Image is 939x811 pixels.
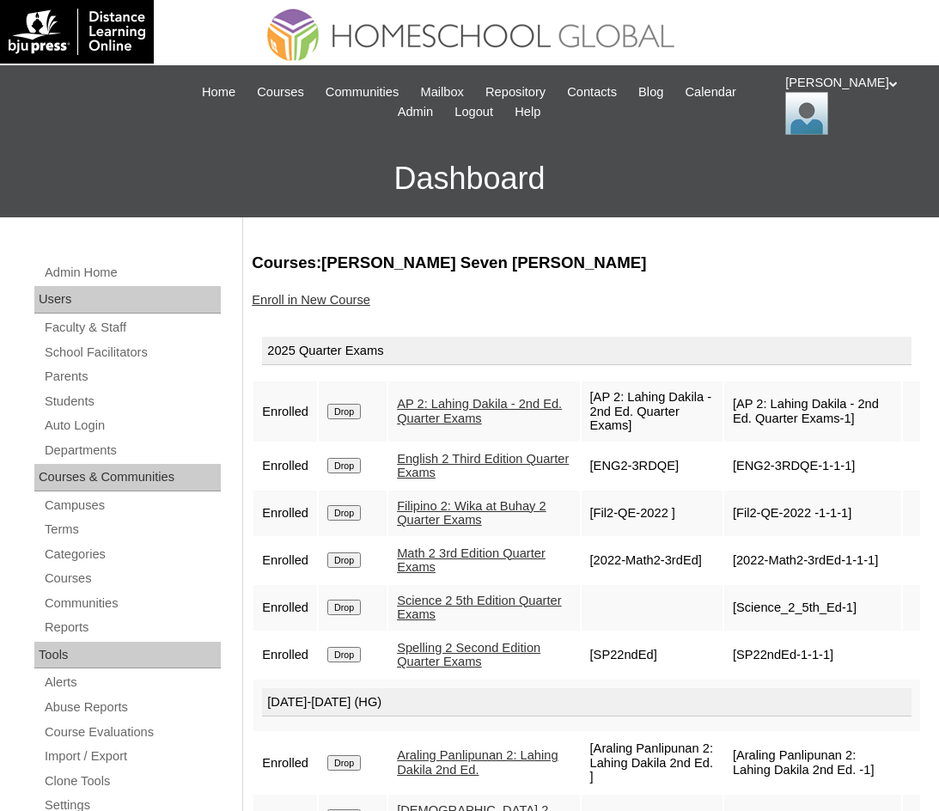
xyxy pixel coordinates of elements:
a: Admin Home [43,262,221,284]
a: Alerts [43,672,221,693]
a: School Facilitators [43,342,221,363]
td: [Araling Panlipunan 2: Lahing Dakila 2nd Ed. ] [582,733,723,793]
div: Users [34,286,221,314]
span: Home [202,82,235,102]
a: English 2 Third Edition Quarter Exams [397,452,569,480]
input: Drop [327,458,361,473]
h3: Courses:[PERSON_NAME] Seven [PERSON_NAME] [252,252,922,274]
span: Help [515,102,540,122]
td: Enrolled [253,443,317,489]
span: Mailbox [420,82,464,102]
div: [DATE]-[DATE] (HG) [262,688,912,717]
a: Mailbox [412,82,473,102]
a: Calendar [677,82,745,102]
a: Logout [446,102,502,122]
a: Campuses [43,495,221,516]
a: Abuse Reports [43,697,221,718]
div: [PERSON_NAME] [785,74,922,135]
div: 2025 Quarter Exams [262,337,912,366]
a: Course Evaluations [43,722,221,743]
a: Students [43,391,221,412]
td: Enrolled [253,733,317,793]
a: Help [506,102,549,122]
a: Terms [43,519,221,540]
a: Contacts [558,82,625,102]
td: [Science_2_5th_Ed-1] [724,585,901,631]
a: Reports [43,617,221,638]
a: Parents [43,366,221,387]
span: Repository [485,82,546,102]
input: Drop [327,755,361,771]
td: [2022-Math2-3rdEd] [582,538,723,583]
a: Home [193,82,244,102]
span: Communities [326,82,399,102]
td: [ENG2-3RDQE-1-1-1] [724,443,901,489]
a: Faculty & Staff [43,317,221,338]
input: Drop [327,552,361,568]
td: [2022-Math2-3rdEd-1-1-1] [724,538,901,583]
a: Blog [630,82,672,102]
a: Math 2 3rd Edition Quarter Exams [397,546,546,575]
input: Drop [327,505,361,521]
span: Logout [454,102,493,122]
a: Enroll in New Course [252,293,370,307]
div: Tools [34,642,221,669]
td: [Araling Panlipunan 2: Lahing Dakila 2nd Ed. -1] [724,733,901,793]
a: Auto Login [43,415,221,436]
div: Courses & Communities [34,464,221,491]
a: AP 2: Lahing Dakila - 2nd Ed. Quarter Exams [397,397,562,425]
a: Categories [43,544,221,565]
a: Repository [477,82,554,102]
a: Araling Panlipunan 2: Lahing Dakila 2nd Ed. [397,748,558,777]
h3: Dashboard [9,140,930,217]
a: Science 2 5th Edition Quarter Exams [397,594,561,622]
a: Clone Tools [43,771,221,792]
img: Ariane Ebuen [785,92,828,135]
input: Drop [327,600,361,615]
input: Drop [327,404,361,419]
input: Drop [327,647,361,662]
span: Contacts [567,82,617,102]
img: logo-white.png [9,9,145,55]
td: Enrolled [253,491,317,536]
td: Enrolled [253,381,317,442]
a: Courses [43,568,221,589]
a: Communities [317,82,408,102]
td: [AP 2: Lahing Dakila - 2nd Ed. Quarter Exams-1] [724,381,901,442]
a: Departments [43,440,221,461]
td: [ENG2-3RDQE] [582,443,723,489]
span: Blog [638,82,663,102]
a: Communities [43,593,221,614]
td: Enrolled [253,632,317,678]
a: Spelling 2 Second Edition Quarter Exams [397,641,540,669]
td: [Fil2-QE-2022 -1-1-1] [724,491,901,536]
span: Calendar [686,82,736,102]
td: Enrolled [253,585,317,631]
span: Admin [398,102,434,122]
a: Admin [389,102,442,122]
td: [SP22ndEd-1-1-1] [724,632,901,678]
td: Enrolled [253,538,317,583]
a: Filipino 2: Wika at Buhay 2 Quarter Exams [397,499,546,527]
td: [Fil2-QE-2022 ] [582,491,723,536]
a: Courses [248,82,313,102]
td: [SP22ndEd] [582,632,723,678]
a: Import / Export [43,746,221,767]
td: [AP 2: Lahing Dakila - 2nd Ed. Quarter Exams] [582,381,723,442]
span: Courses [257,82,304,102]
